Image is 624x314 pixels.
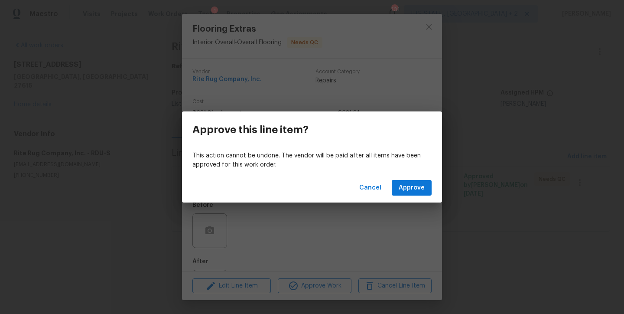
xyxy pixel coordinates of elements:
[192,151,432,170] p: This action cannot be undone. The vendor will be paid after all items have been approved for this...
[359,183,381,193] span: Cancel
[356,180,385,196] button: Cancel
[399,183,425,193] span: Approve
[192,124,309,136] h3: Approve this line item?
[392,180,432,196] button: Approve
